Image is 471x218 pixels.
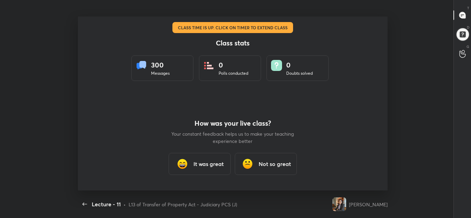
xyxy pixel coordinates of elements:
[349,201,388,208] div: [PERSON_NAME]
[131,39,334,47] h4: Class stats
[123,201,126,208] div: •
[467,44,469,49] p: G
[151,60,170,70] div: 300
[241,157,254,171] img: frowning_face_cmp.gif
[193,160,224,168] h3: It was great
[271,60,282,71] img: doubts.8a449be9.svg
[259,160,291,168] h3: Not so great
[171,119,295,127] h4: How was your live class?
[286,60,313,70] div: 0
[136,60,147,71] img: statsMessages.856aad98.svg
[467,6,469,11] p: T
[151,70,170,76] div: Messages
[176,157,189,171] img: grinning_face_with_smiling_eyes_cmp.gif
[286,70,313,76] div: Doubts solved
[219,70,248,76] div: Polls conducted
[203,60,214,71] img: statsPoll.b571884d.svg
[92,200,121,208] div: Lecture - 11
[129,201,237,208] div: L13 of Transfer of Property Act - Judiciary PCS (J)
[171,130,295,145] p: Your constant feedback helps us to make your teaching experience better
[219,60,248,70] div: 0
[467,25,469,30] p: D
[332,197,346,211] img: f8d22af1ab184ebab6c0401e38a227d9.jpg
